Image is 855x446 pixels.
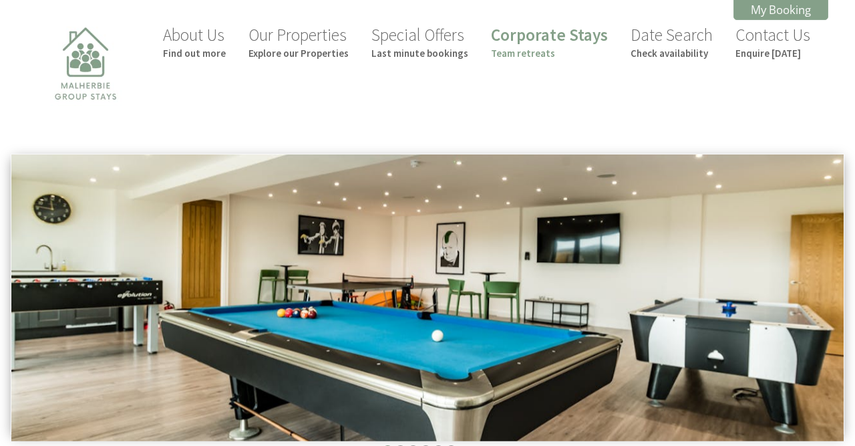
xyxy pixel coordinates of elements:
[371,47,468,60] small: Last minute bookings
[491,24,608,60] a: Corporate StaysTeam retreats
[735,24,810,60] a: Contact UsEnquire [DATE]
[631,24,713,60] a: Date SearchCheck availability
[248,47,349,60] small: Explore our Properties
[163,47,226,60] small: Find out more
[371,24,468,60] a: Special OffersLast minute bookings
[19,19,152,152] img: Malherbie Group Stays
[735,47,810,60] small: Enquire [DATE]
[248,24,349,60] a: Our PropertiesExplore our Properties
[631,47,713,60] small: Check availability
[491,47,608,60] small: Team retreats
[163,24,226,60] a: About UsFind out more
